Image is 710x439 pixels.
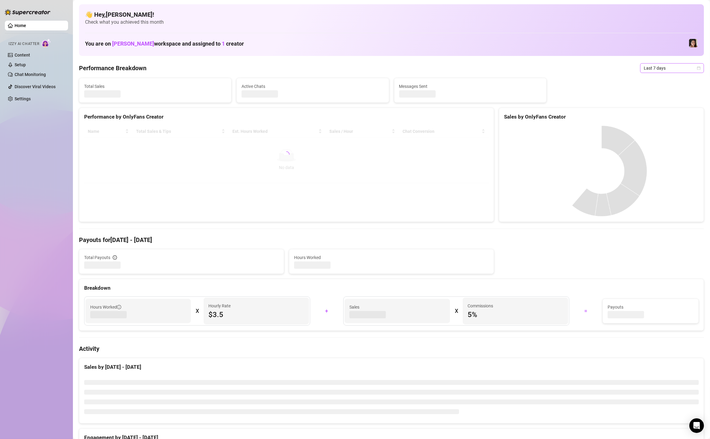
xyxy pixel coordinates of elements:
[15,84,56,89] a: Discover Viral Videos
[15,62,26,67] a: Setup
[9,41,39,47] span: Izzy AI Chatter
[112,40,154,47] span: [PERSON_NAME]
[84,113,489,121] div: Performance by OnlyFans Creator
[79,236,704,244] h4: Payouts for [DATE] - [DATE]
[196,306,199,316] div: X
[573,306,599,316] div: =
[208,310,304,320] span: $3.5
[79,344,704,353] h4: Activity
[468,302,493,309] article: Commissions
[608,304,694,310] span: Payouts
[222,40,225,47] span: 1
[85,40,244,47] h1: You are on workspace and assigned to creator
[314,306,340,316] div: +
[84,83,226,90] span: Total Sales
[399,83,541,90] span: Messages Sent
[242,83,384,90] span: Active Chats
[117,305,121,309] span: info-circle
[504,113,699,121] div: Sales by OnlyFans Creator
[42,39,51,47] img: AI Chatter
[15,96,31,101] a: Settings
[90,304,121,310] span: Hours Worked
[697,66,701,70] span: calendar
[113,255,117,260] span: info-circle
[79,64,146,72] h4: Performance Breakdown
[84,363,699,371] div: Sales by [DATE] - [DATE]
[84,254,110,261] span: Total Payouts
[689,39,698,47] img: Luna
[5,9,50,15] img: logo-BBDzfeDw.svg
[84,284,699,292] div: Breakdown
[208,302,231,309] article: Hourly Rate
[468,310,563,320] span: 5 %
[85,19,698,26] span: Check what you achieved this month
[15,72,46,77] a: Chat Monitoring
[15,23,26,28] a: Home
[85,10,698,19] h4: 👋 Hey, [PERSON_NAME] !
[689,418,704,433] div: Open Intercom Messenger
[15,53,30,57] a: Content
[644,64,700,73] span: Last 7 days
[349,304,445,310] span: Sales
[283,151,290,157] span: loading
[294,254,489,261] span: Hours Worked
[455,306,458,316] div: X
